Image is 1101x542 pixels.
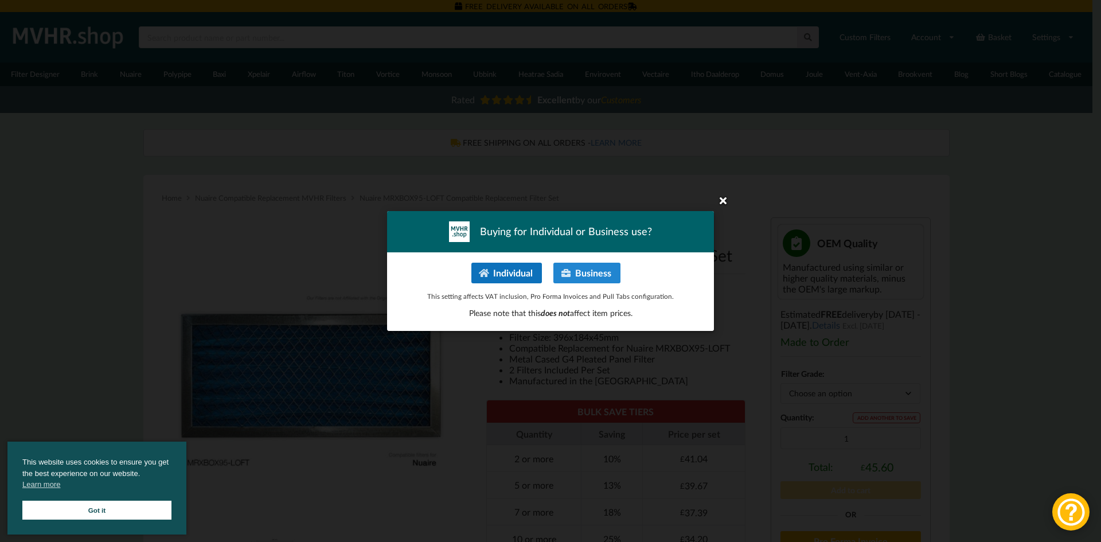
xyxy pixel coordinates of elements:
[399,307,702,319] p: Please note that this affect item prices.
[471,263,542,283] button: Individual
[449,221,470,242] img: mvhr-inverted.png
[22,479,60,490] a: cookies - Learn more
[22,501,171,520] a: Got it cookie
[553,263,620,283] button: Business
[541,308,570,318] span: does not
[399,291,702,301] p: This setting affects VAT inclusion, Pro Forma Invoices and Pull Tabs configuration.
[22,457,171,493] span: This website uses cookies to ensure you get the best experience on our website.
[480,224,652,239] span: Buying for Individual or Business use?
[7,442,186,535] div: cookieconsent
